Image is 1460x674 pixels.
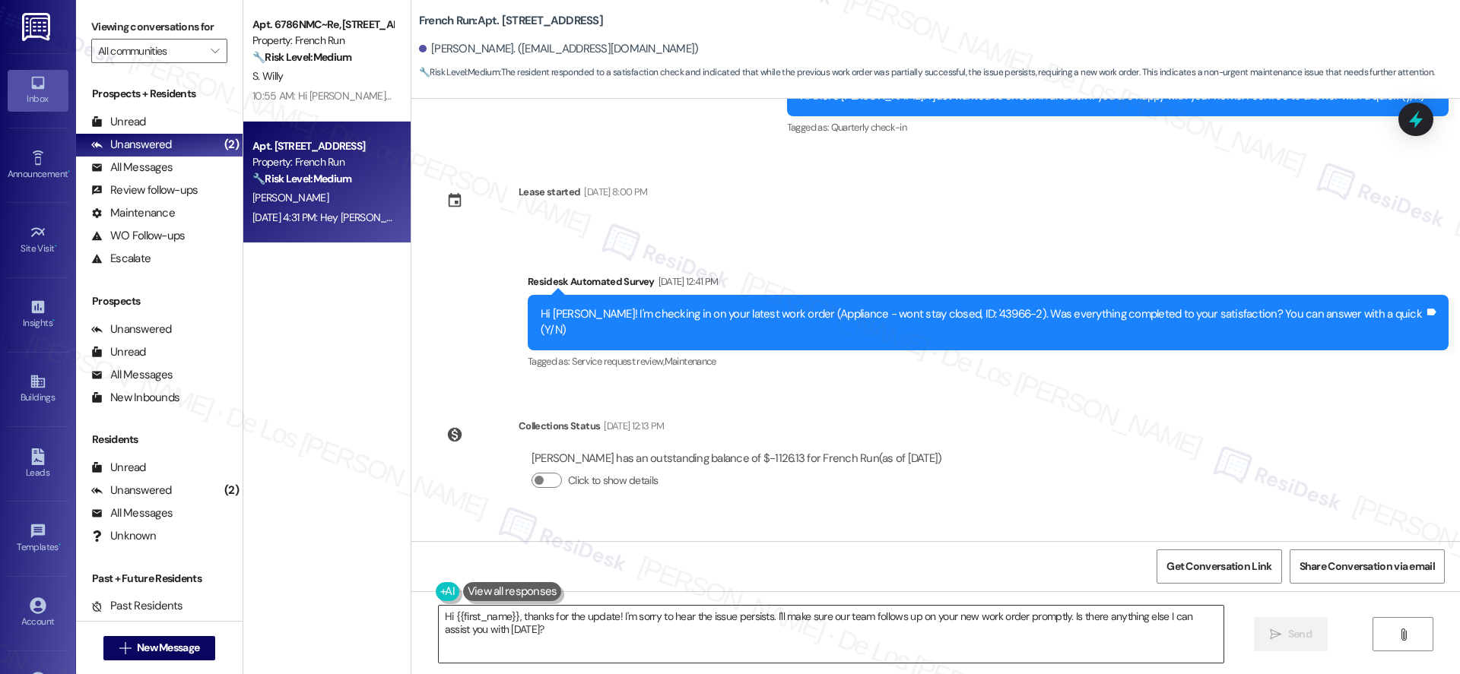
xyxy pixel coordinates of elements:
[519,184,581,200] div: Lease started
[76,571,243,587] div: Past + Future Residents
[600,418,664,434] div: [DATE] 12:13 PM
[1157,549,1281,584] button: Get Conversation Link
[541,306,1424,339] div: Hi [PERSON_NAME]! I'm checking in on your latest work order (Appliance - wont stay closed, ID: '4...
[1166,559,1271,574] span: Get Conversation Link
[98,39,203,63] input: All communities
[1398,628,1409,641] i: 
[665,355,716,368] span: Maintenance
[22,13,53,41] img: ResiDesk Logo
[91,251,151,267] div: Escalate
[91,321,172,337] div: Unanswered
[8,70,68,111] a: Inbox
[91,182,198,198] div: Review follow-ups
[91,390,179,406] div: New Inbounds
[8,220,68,261] a: Site Visit •
[568,473,658,489] label: Click to show details
[528,350,1449,372] div: Tagged as:
[55,241,57,252] span: •
[8,294,68,335] a: Insights •
[1254,617,1328,651] button: Send
[252,69,283,83] span: S. Willy
[137,640,199,656] span: New Message
[91,228,185,244] div: WO Follow-ups
[252,210,922,224] div: [DATE] 4:31 PM: Hey [PERSON_NAME], we appreciate your text! We'll be back at 11AM to help you out...
[419,66,500,78] strong: 🔧 Risk Level: Medium
[419,65,1435,81] span: : The resident responded to a satisfaction check and indicated that while the previous work order...
[76,293,243,309] div: Prospects
[91,160,173,176] div: All Messages
[831,121,906,134] span: Quarterly check-in
[419,13,603,29] b: French Run: Apt. [STREET_ADDRESS]
[655,274,719,290] div: [DATE] 12:41 PM
[439,606,1224,663] textarea: Hi {{first_name}}, thanks for the update! I'm sorry to hear the issue persists. I'll make sure ou...
[68,166,70,177] span: •
[91,483,172,498] div: Unanswered
[572,355,665,368] span: Service request review ,
[532,451,942,467] div: [PERSON_NAME] has an outstanding balance of $-1126.13 for French Run (as of [DATE])
[419,41,699,57] div: [PERSON_NAME]. ([EMAIL_ADDRESS][DOMAIN_NAME])
[52,315,55,326] span: •
[91,505,173,521] div: All Messages
[221,133,243,157] div: (2)
[252,17,393,33] div: Apt. 6786NMC~Re, [STREET_ADDRESS]
[221,479,243,502] div: (2)
[1288,626,1312,642] span: Send
[787,116,1449,138] div: Tagged as:
[91,137,172,153] div: Unanswered
[580,184,647,200] div: [DATE] 8:00 PM
[528,274,1449,295] div: Residesk Automated Survey
[1290,549,1445,584] button: Share Conversation via email
[91,15,227,39] label: Viewing conversations for
[252,138,393,154] div: Apt. [STREET_ADDRESS]
[91,205,175,221] div: Maintenance
[519,418,600,434] div: Collections Status
[91,598,183,614] div: Past Residents
[91,528,156,544] div: Unknown
[252,154,393,170] div: Property: French Run
[91,344,146,360] div: Unread
[8,518,68,559] a: Templates •
[1300,559,1435,574] span: Share Conversation via email
[59,540,61,550] span: •
[252,89,897,103] div: 10:55 AM: Hi [PERSON_NAME]! I understand your concern about the parking situation. Could you let ...
[252,172,351,185] strong: 🔧 Risk Level: Medium
[8,369,68,410] a: Buildings
[91,460,146,476] div: Unread
[211,45,219,57] i: 
[252,33,393,49] div: Property: French Run
[1270,628,1281,641] i: 
[252,50,351,64] strong: 🔧 Risk Level: Medium
[8,593,68,634] a: Account
[8,444,68,485] a: Leads
[103,636,216,660] button: New Message
[252,191,328,204] span: [PERSON_NAME]
[91,114,146,130] div: Unread
[76,432,243,448] div: Residents
[119,642,131,654] i: 
[76,86,243,102] div: Prospects + Residents
[91,367,173,383] div: All Messages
